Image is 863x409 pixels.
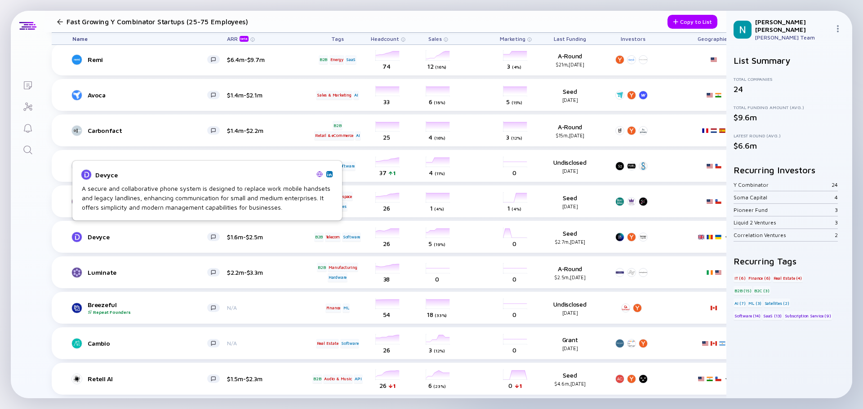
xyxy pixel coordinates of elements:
[762,311,783,320] div: SaaS (13)
[541,265,599,280] div: A-Round
[312,33,363,44] div: Tags
[88,233,207,241] div: Devyce
[835,194,838,201] div: 4
[541,194,599,209] div: Seed
[500,35,525,42] span: Marketing
[667,15,717,29] div: Copy to List
[371,35,399,42] span: Headcount
[706,377,713,381] img: India Flag
[715,270,722,275] img: United States Flag
[11,117,44,138] a: Reminders
[319,55,328,64] div: B2B
[316,339,339,348] div: Real Estate
[227,56,285,63] div: $6.4m-$9.7m
[88,127,207,134] div: Carbonfact
[835,207,838,213] div: 3
[227,35,250,42] div: ARR
[317,263,326,272] div: B2B
[734,181,832,188] div: Y Combinator
[240,36,249,42] div: beta
[316,171,323,177] img: Devyce Website
[719,341,726,346] img: Argentina Flag
[88,375,207,383] div: Retell AI
[541,274,599,280] div: $2.5m, [DATE]
[541,229,599,245] div: Seed
[734,219,835,226] div: Liquid 2 Ventures
[734,194,835,201] div: Soma Capital
[747,299,762,308] div: ML (3)
[832,181,838,188] div: 24
[541,97,599,103] div: [DATE]
[734,299,747,308] div: AI (7)
[706,93,713,97] img: United States Flag
[541,123,599,138] div: A-Round
[706,235,713,239] img: Romania Flag
[72,232,227,242] a: Devyce
[227,375,285,383] div: $1.5m-$2.3m
[227,340,285,347] div: N/A
[72,374,227,384] a: Retell AI
[835,219,838,226] div: 3
[88,268,207,276] div: Luminate
[734,76,845,82] div: Total Companies
[340,339,359,348] div: Software
[329,55,344,64] div: Energy
[541,62,599,67] div: $21m, [DATE]
[734,286,752,295] div: B2B (15)
[734,165,845,175] h2: Recurring Investors
[541,239,599,245] div: $2.7m, [DATE]
[613,33,653,44] div: Investors
[698,377,705,381] img: United States Flag
[11,74,44,95] a: Lists
[95,171,313,179] div: Devyce
[541,52,599,67] div: A-Round
[541,88,599,103] div: Seed
[725,375,730,382] div: + 1
[88,339,207,347] div: Cambio
[541,300,599,316] div: Undisclosed
[325,303,342,312] div: Finance
[11,95,44,117] a: Investor Map
[747,273,771,282] div: Finance (6)
[353,91,359,100] div: AI
[734,256,845,266] h2: Recurring Tags
[72,267,227,278] a: Luminate
[72,301,227,315] a: BreezefulRepeat Founders
[355,131,361,140] div: AI
[734,232,835,238] div: Correlation Ventures
[72,125,227,136] a: Carbonfact
[710,57,717,62] img: United States Flag
[354,374,362,383] div: API
[719,128,726,133] img: Spain Flag
[314,233,324,242] div: B2B
[88,301,207,315] div: Breezeful
[11,138,44,160] a: Search
[541,336,599,351] div: Grant
[323,374,352,383] div: Audio & Music
[541,310,599,316] div: [DATE]
[227,233,285,241] div: $1.6m-$2.5m
[333,192,353,201] div: Aerospace
[734,105,845,110] div: Total Funding Amount (Avg.)
[328,263,358,272] div: Manufacturing
[715,93,722,97] img: India Flag
[428,35,442,42] span: Sales
[773,273,803,282] div: Real Estate (4)
[755,18,831,33] div: [PERSON_NAME] [PERSON_NAME]
[227,127,285,134] div: $1.4m-$2.2m
[88,56,207,63] div: Remi
[734,207,835,213] div: Pioneer Fund
[755,34,831,41] div: [PERSON_NAME] Team
[734,311,761,320] div: Software (14)
[327,172,332,176] img: Devyce Linkedin Page
[734,84,743,94] div: 24
[82,184,333,212] div: A secure and collaborative phone system is designed to replace work mobile handsets and legacy la...
[72,54,227,65] a: Remi
[715,164,722,168] img: Chile Flag
[734,141,845,150] div: $6.6m
[710,341,717,346] img: Canada Flag
[694,33,734,44] div: Geographies
[715,377,722,381] img: Chile Flag
[88,91,207,99] div: Avoca
[227,268,285,276] div: $2.2m-$3.3m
